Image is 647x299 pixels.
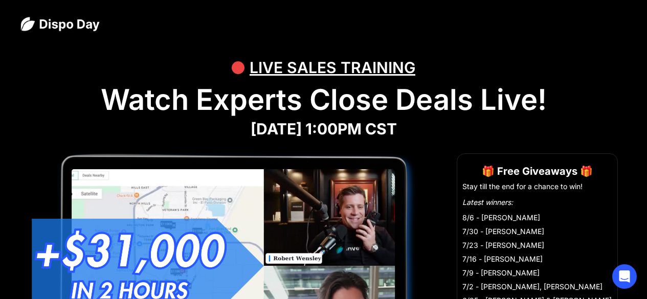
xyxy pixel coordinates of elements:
strong: [DATE] 1:00PM CST [251,120,397,138]
h1: Watch Experts Close Deals Live! [20,83,627,117]
div: Open Intercom Messenger [612,264,637,289]
li: Stay till the end for a chance to win! [462,181,612,192]
strong: 🎁 Free Giveaways 🎁 [482,165,593,177]
div: LIVE SALES TRAINING [250,52,415,83]
em: Latest winners: [462,198,513,206]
